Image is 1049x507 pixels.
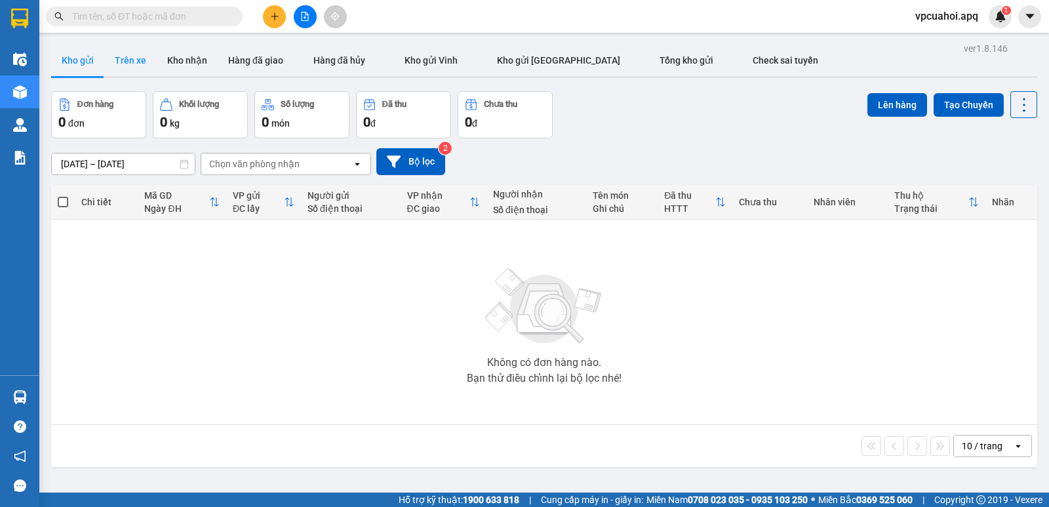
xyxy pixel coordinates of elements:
[646,493,808,507] span: Miền Nam
[856,495,913,505] strong: 0369 525 060
[271,118,290,129] span: món
[294,5,317,28] button: file-add
[660,55,713,66] span: Tổng kho gửi
[376,148,445,175] button: Bộ lọc
[363,114,370,130] span: 0
[934,93,1004,117] button: Tạo Chuyến
[262,114,269,130] span: 0
[307,203,394,214] div: Số điện thoại
[407,190,469,201] div: VP nhận
[270,12,279,21] span: plus
[356,91,451,138] button: Đã thu0đ
[463,495,519,505] strong: 1900 633 818
[593,190,652,201] div: Tên món
[263,5,286,28] button: plus
[465,114,472,130] span: 0
[138,185,226,220] th: Toggle SortBy
[487,357,601,368] div: Không có đơn hàng nào.
[81,197,131,207] div: Chi tiết
[407,203,469,214] div: ĐC giao
[209,157,300,171] div: Chọn văn phòng nhận
[14,479,26,492] span: message
[1004,6,1008,15] span: 1
[72,9,227,24] input: Tìm tên, số ĐT hoặc mã đơn
[818,493,913,507] span: Miền Bắc
[54,12,64,21] span: search
[1002,6,1011,15] sup: 1
[688,495,808,505] strong: 0708 023 035 - 0935 103 250
[144,190,209,201] div: Mã GD
[905,8,989,24] span: vpcuahoi.apq
[992,197,1031,207] div: Nhãn
[313,55,365,66] span: Hàng đã hủy
[104,45,157,76] button: Trên xe
[964,41,1008,56] div: ver 1.8.146
[497,55,620,66] span: Kho gửi [GEOGRAPHIC_DATA]
[753,55,818,66] span: Check sai tuyến
[233,203,284,214] div: ĐC lấy
[814,197,881,207] div: Nhân viên
[458,91,553,138] button: Chưa thu0đ
[226,185,301,220] th: Toggle SortBy
[307,190,394,201] div: Người gửi
[13,118,27,132] img: warehouse-icon
[472,118,477,129] span: đ
[739,197,801,207] div: Chưa thu
[14,450,26,462] span: notification
[593,203,652,214] div: Ghi chú
[467,373,622,384] div: Bạn thử điều chỉnh lại bộ lọc nhé!
[11,9,28,28] img: logo-vxr
[13,151,27,165] img: solution-icon
[405,55,458,66] span: Kho gửi Vinh
[233,190,284,201] div: VP gửi
[51,91,146,138] button: Đơn hàng0đơn
[1024,10,1036,22] span: caret-down
[52,153,195,174] input: Select a date range.
[976,495,985,504] span: copyright
[352,159,363,169] svg: open
[13,390,27,404] img: warehouse-icon
[77,100,113,109] div: Đơn hàng
[58,114,66,130] span: 0
[382,100,406,109] div: Đã thu
[493,189,580,199] div: Người nhận
[888,185,985,220] th: Toggle SortBy
[867,93,927,117] button: Lên hàng
[401,185,486,220] th: Toggle SortBy
[922,493,924,507] span: |
[330,12,340,21] span: aim
[160,114,167,130] span: 0
[13,85,27,99] img: warehouse-icon
[894,203,968,214] div: Trạng thái
[484,100,517,109] div: Chưa thu
[68,118,85,129] span: đơn
[144,203,209,214] div: Ngày ĐH
[1013,441,1023,451] svg: open
[529,493,531,507] span: |
[157,45,218,76] button: Kho nhận
[1018,5,1041,28] button: caret-down
[664,190,715,201] div: Đã thu
[13,52,27,66] img: warehouse-icon
[995,10,1006,22] img: icon-new-feature
[300,12,309,21] span: file-add
[399,493,519,507] span: Hỗ trợ kỹ thuật:
[324,5,347,28] button: aim
[541,493,643,507] span: Cung cấp máy in - giấy in:
[664,203,715,214] div: HTTT
[439,142,452,155] sup: 2
[14,420,26,433] span: question-circle
[493,205,580,215] div: Số điện thoại
[179,100,219,109] div: Khối lượng
[479,260,610,352] img: svg+xml;base64,PHN2ZyBjbGFzcz0ibGlzdC1wbHVnX19zdmciIHhtbG5zPSJodHRwOi8vd3d3LnczLm9yZy8yMDAwL3N2Zy...
[153,91,248,138] button: Khối lượng0kg
[658,185,732,220] th: Toggle SortBy
[254,91,349,138] button: Số lượng0món
[51,45,104,76] button: Kho gửi
[894,190,968,201] div: Thu hộ
[811,497,815,502] span: ⚪️
[962,439,1002,453] div: 10 / trang
[370,118,376,129] span: đ
[170,118,180,129] span: kg
[281,100,314,109] div: Số lượng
